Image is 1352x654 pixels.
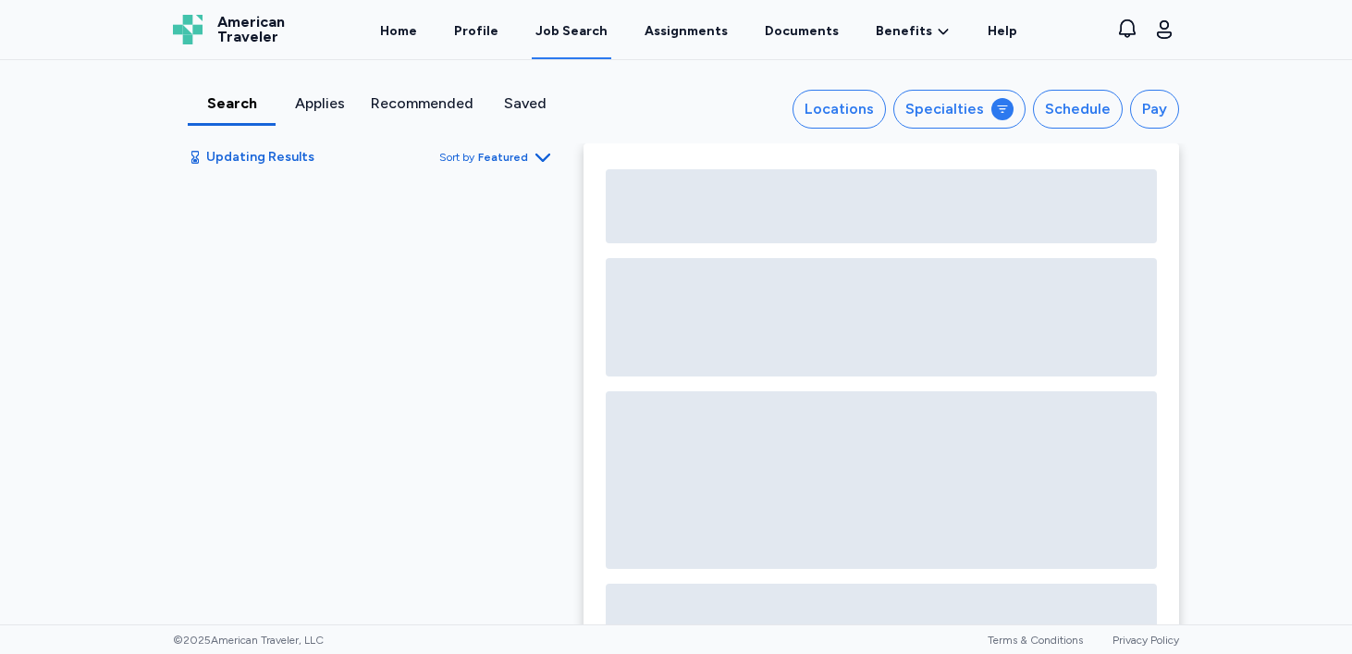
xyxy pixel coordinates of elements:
span: American Traveler [217,15,285,44]
button: Sort byFeatured [439,146,554,168]
span: © 2025 American Traveler, LLC [173,633,324,648]
a: Job Search [532,2,611,59]
div: Job Search [535,22,608,41]
a: Privacy Policy [1112,634,1179,647]
div: Schedule [1045,98,1111,120]
a: Terms & Conditions [988,634,1083,647]
span: Updating Results [206,148,314,167]
button: Schedule [1033,90,1123,129]
div: Locations [805,98,874,120]
div: Applies [283,93,356,115]
button: Pay [1130,90,1179,129]
a: Benefits [876,22,951,41]
div: Search [195,93,268,115]
div: Saved [488,93,561,115]
button: Locations [793,90,886,129]
button: Specialties [893,90,1026,129]
div: Specialties [905,98,984,120]
span: Featured [478,150,528,165]
div: Recommended [371,93,473,115]
span: Sort by [439,150,474,165]
div: Pay [1142,98,1167,120]
img: Logo [173,15,203,44]
span: Benefits [876,22,932,41]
